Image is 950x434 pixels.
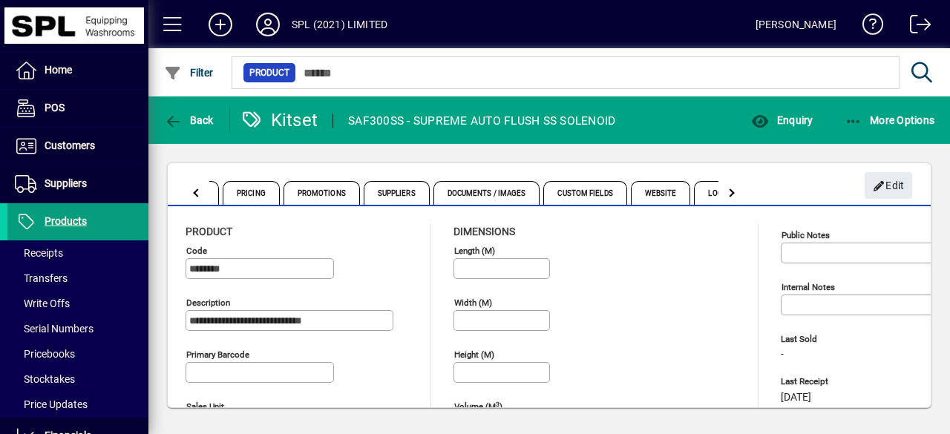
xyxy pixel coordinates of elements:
[747,107,816,134] button: Enquiry
[197,11,244,38] button: Add
[841,107,939,134] button: More Options
[7,240,148,266] a: Receipts
[364,181,430,205] span: Suppliers
[45,139,95,151] span: Customers
[865,172,912,199] button: Edit
[7,165,148,203] a: Suppliers
[782,230,830,240] mat-label: Public Notes
[782,282,835,292] mat-label: Internal Notes
[899,3,931,51] a: Logout
[186,297,230,308] mat-label: Description
[164,114,214,126] span: Back
[7,52,148,89] a: Home
[7,90,148,127] a: POS
[15,348,75,360] span: Pricebooks
[348,109,615,133] div: SAF300SS - SUPREME AUTO FLUSH SS SOLENOID
[7,366,148,392] a: Stocktakes
[45,177,87,189] span: Suppliers
[454,297,492,308] mat-label: Width (m)
[781,349,784,361] span: -
[15,247,63,259] span: Receipts
[15,373,75,385] span: Stocktakes
[454,401,502,412] mat-label: Volume (m )
[7,341,148,366] a: Pricebooks
[244,11,292,38] button: Profile
[164,67,214,79] span: Filter
[160,59,217,86] button: Filter
[45,64,72,76] span: Home
[186,349,249,360] mat-label: Primary barcode
[292,13,387,36] div: SPL (2021) LIMITED
[496,400,499,407] sup: 3
[249,65,289,80] span: Product
[15,297,70,309] span: Write Offs
[454,349,494,360] mat-label: Height (m)
[873,174,905,198] span: Edit
[148,107,230,134] app-page-header-button: Back
[845,114,935,126] span: More Options
[186,246,207,256] mat-label: Code
[45,102,65,114] span: POS
[223,181,280,205] span: Pricing
[751,114,813,126] span: Enquiry
[15,323,94,335] span: Serial Numbers
[781,392,811,404] span: [DATE]
[454,246,495,256] mat-label: Length (m)
[241,108,318,132] div: Kitset
[284,181,360,205] span: Promotions
[453,226,515,237] span: Dimensions
[15,398,88,410] span: Price Updates
[543,181,626,205] span: Custom Fields
[7,316,148,341] a: Serial Numbers
[433,181,540,205] span: Documents / Images
[756,13,836,36] div: [PERSON_NAME]
[7,128,148,165] a: Customers
[7,291,148,316] a: Write Offs
[851,3,884,51] a: Knowledge Base
[7,392,148,417] a: Price Updates
[15,272,68,284] span: Transfers
[160,107,217,134] button: Back
[186,401,224,412] mat-label: Sales unit
[631,181,691,205] span: Website
[7,266,148,291] a: Transfers
[694,181,761,205] span: Locations
[45,215,87,227] span: Products
[186,226,232,237] span: Product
